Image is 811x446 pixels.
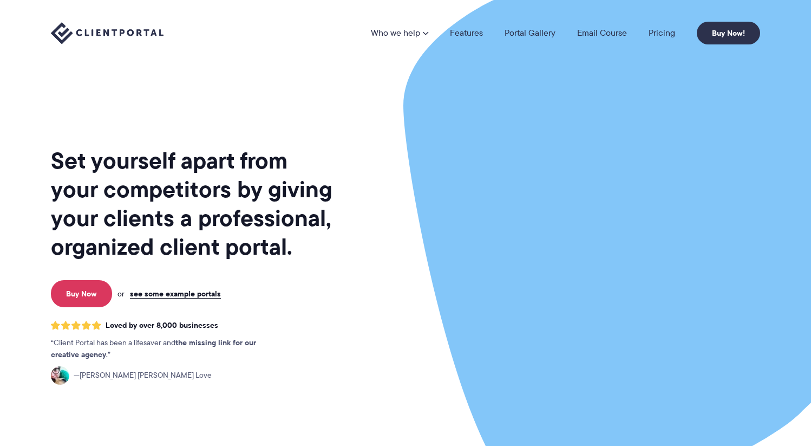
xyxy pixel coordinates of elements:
[117,289,125,299] span: or
[51,337,278,361] p: Client Portal has been a lifesaver and .
[697,22,760,44] a: Buy Now!
[106,321,218,330] span: Loved by over 8,000 businesses
[74,370,212,382] span: [PERSON_NAME] [PERSON_NAME] Love
[371,29,428,37] a: Who we help
[450,29,483,37] a: Features
[51,280,112,307] a: Buy Now
[51,146,335,261] h1: Set yourself apart from your competitors by giving your clients a professional, organized client ...
[649,29,675,37] a: Pricing
[505,29,555,37] a: Portal Gallery
[51,337,256,360] strong: the missing link for our creative agency
[577,29,627,37] a: Email Course
[130,289,221,299] a: see some example portals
